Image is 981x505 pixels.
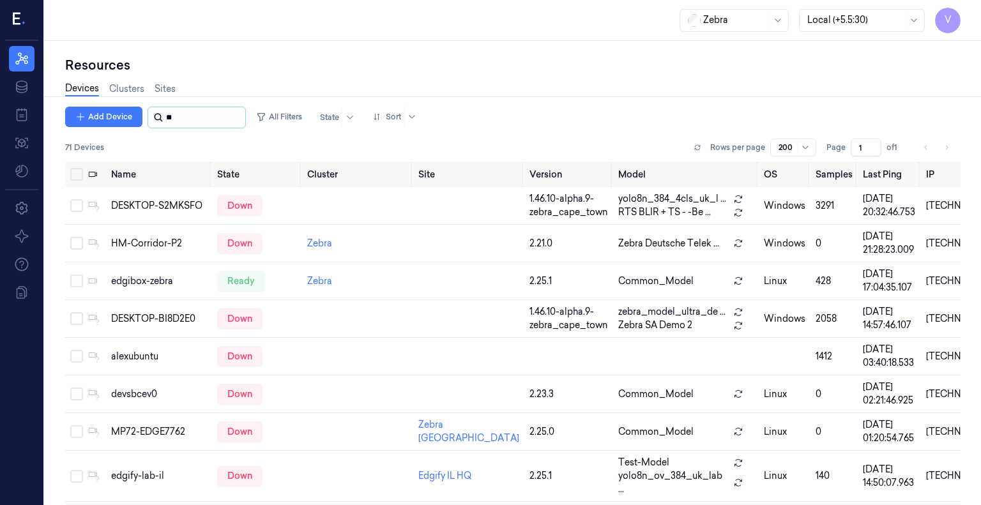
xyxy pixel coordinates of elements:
[413,162,524,187] th: Site
[217,466,262,486] div: down
[111,312,207,326] div: DESKTOP-BI8D2E0
[70,425,83,438] button: Select row
[111,199,207,213] div: DESKTOP-S2MKSFO
[111,469,207,483] div: edgify-lab-il
[710,142,765,153] p: Rows per page
[759,162,810,187] th: OS
[816,237,853,250] div: 0
[863,343,916,370] div: [DATE] 03:40:18.533
[529,388,608,401] div: 2.23.3
[111,275,207,288] div: edgibox-zebra
[618,469,728,496] span: yolo8n_ov_384_uk_lab ...
[529,275,608,288] div: 2.25.1
[524,162,613,187] th: Version
[863,305,916,332] div: [DATE] 14:57:46.107
[764,199,805,213] p: windows
[70,312,83,325] button: Select row
[618,192,726,206] span: yolo8n_384_4cls_uk_l ...
[863,268,916,294] div: [DATE] 17:04:35.107
[70,199,83,212] button: Select row
[816,350,853,363] div: 1412
[65,56,961,74] div: Resources
[65,82,99,96] a: Devices
[307,275,332,287] a: Zebra
[111,388,207,401] div: devsbcev0
[816,388,853,401] div: 0
[217,195,262,216] div: down
[863,230,916,257] div: [DATE] 21:28:23.009
[65,107,142,127] button: Add Device
[863,418,916,445] div: [DATE] 01:20:54.765
[217,384,262,404] div: down
[529,305,608,332] div: 1.46.10-alpha.9-zebra_cape_town
[65,142,104,153] span: 71 Devices
[816,469,853,483] div: 140
[106,162,212,187] th: Name
[111,237,207,250] div: HM-Corridor-P2
[618,388,694,401] span: Common_Model
[307,237,332,249] a: Zebra
[764,312,805,326] p: windows
[764,425,805,439] p: linux
[863,381,916,407] div: [DATE] 02:21:46.925
[618,206,711,219] span: RTS BLIR + TS - -Be ...
[935,8,961,33] button: V
[70,388,83,400] button: Select row
[70,275,83,287] button: Select row
[618,456,669,469] span: Test-Model
[863,463,916,490] div: [DATE] 14:50:07.963
[618,305,726,319] span: zebra_model_ultra_de ...
[618,275,694,288] span: Common_Model
[613,162,759,187] th: Model
[618,319,692,332] span: Zebra SA Demo 2
[418,470,471,481] a: Edgify IL HQ
[70,470,83,483] button: Select row
[529,469,608,483] div: 2.25.1
[917,139,955,156] nav: pagination
[618,237,719,250] span: Zebra Deutsche Telek ...
[251,107,307,127] button: All Filters
[529,425,608,439] div: 2.25.0
[529,237,608,250] div: 2.21.0
[826,142,846,153] span: Page
[816,275,853,288] div: 428
[764,275,805,288] p: linux
[111,425,207,439] div: MP72-EDGE7762
[302,162,413,187] th: Cluster
[217,421,262,442] div: down
[109,82,144,96] a: Clusters
[111,350,207,363] div: alexubuntu
[70,168,83,181] button: Select all
[764,469,805,483] p: linux
[70,237,83,250] button: Select row
[886,142,907,153] span: of 1
[863,192,916,219] div: [DATE] 20:32:46.753
[816,312,853,326] div: 2058
[529,192,608,219] div: 1.46.10-alpha.9-zebra_cape_town
[217,233,262,253] div: down
[858,162,921,187] th: Last Ping
[217,308,262,329] div: down
[217,271,265,291] div: ready
[212,162,302,187] th: State
[618,425,694,439] span: Common_Model
[810,162,858,187] th: Samples
[816,425,853,439] div: 0
[764,237,805,250] p: windows
[217,346,262,366] div: down
[70,350,83,363] button: Select row
[764,388,805,401] p: linux
[418,419,519,444] a: Zebra [GEOGRAPHIC_DATA]
[155,82,176,96] a: Sites
[816,199,853,213] div: 3291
